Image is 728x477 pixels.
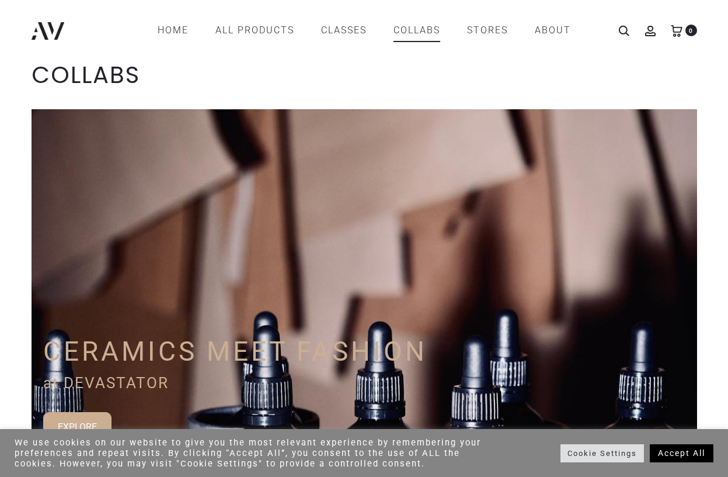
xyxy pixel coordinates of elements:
a: Cookie Settings [560,444,644,462]
a: Accept All [650,444,713,462]
p: at DEVASTATOR [43,372,685,395]
a: COLLABS [393,20,440,40]
a: CLASSES [321,20,367,40]
h1: COLLABS [32,61,697,89]
a: All products [215,20,294,40]
a: Home [158,20,189,40]
a: STORES [467,20,508,40]
span: 0 [685,25,697,36]
div: EXPLORE [58,420,97,434]
a: 0 [671,25,682,36]
a: ABOUT [535,20,571,40]
p: CERAMICS MEET FASHION [43,331,685,372]
div: We use cookies on our website to give you the most relevant experience by remembering your prefer... [15,437,504,469]
a: EXPLORE [43,412,112,443]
